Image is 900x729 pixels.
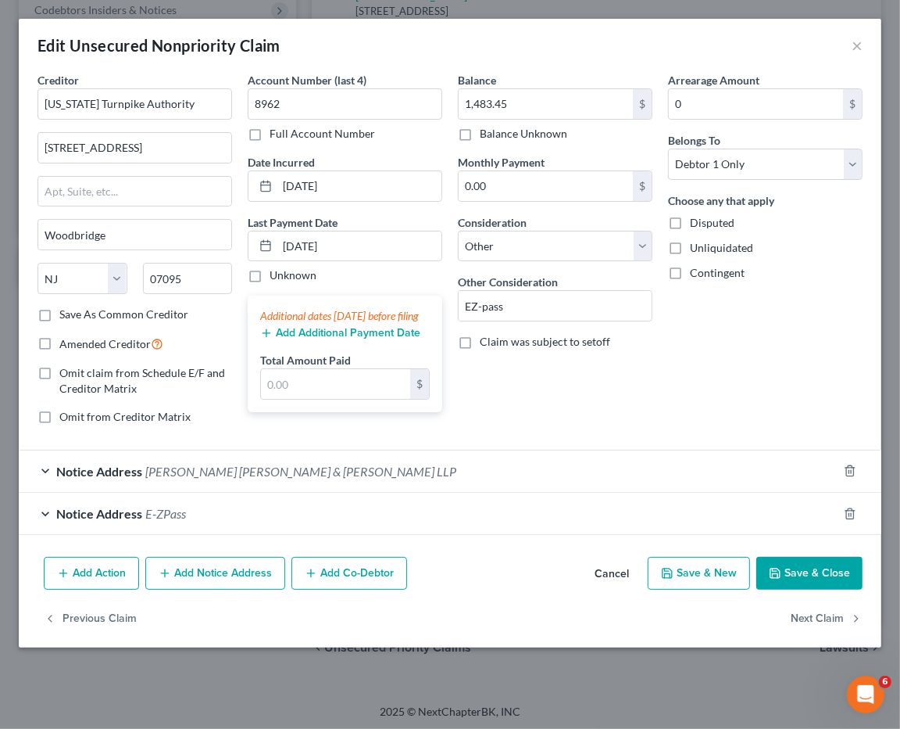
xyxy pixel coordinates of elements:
button: Save & Close [756,557,862,590]
label: Account Number (last 4) [248,72,366,88]
input: XXXX [248,88,442,120]
label: Unknown [270,268,316,283]
button: Add Notice Address [145,557,285,590]
button: Save & New [648,557,750,590]
span: Notice Address [56,464,142,479]
input: 0.00 [459,89,633,119]
div: Additional dates [DATE] before filing [260,308,430,324]
div: $ [633,89,652,119]
div: Edit Unsecured Nonpriority Claim [37,34,280,56]
span: Omit claim from Schedule E/F and Creditor Matrix [59,366,225,395]
input: MM/DD/YYYY [277,232,441,261]
span: Amended Creditor [59,337,151,350]
input: Search creditor by name... [37,88,232,120]
label: Monthly Payment [458,154,545,171]
label: Total Amount Paid [260,352,351,368]
label: Choose any that apply [668,192,774,209]
span: 6 [879,676,891,688]
label: Arrearage Amount [668,72,759,88]
label: Date Incurred [248,154,315,171]
input: Apt, Suite, etc... [38,177,231,206]
div: $ [633,171,652,201]
span: Disputed [690,216,734,229]
label: Last Payment Date [248,214,337,231]
button: Add Additional Payment Date [260,327,420,339]
input: Enter city... [38,220,231,250]
label: Other Consideration [458,274,558,290]
span: Claim was subject to setoff [480,335,610,348]
input: Enter zip... [143,263,233,294]
div: $ [410,369,429,399]
span: Belongs To [668,134,720,147]
input: 0.00 [459,171,633,201]
label: Consideration [458,214,527,231]
input: Specify... [459,291,652,321]
button: Add Action [44,557,139,590]
div: $ [843,89,862,119]
span: E-ZPass [145,506,186,521]
button: Next Claim [791,602,862,635]
span: Omit from Creditor Matrix [59,410,191,423]
input: MM/DD/YYYY [277,171,441,201]
input: 0.00 [669,89,843,119]
label: Balance Unknown [480,126,567,142]
button: Cancel [582,558,641,590]
label: Balance [458,72,496,88]
input: Enter address... [38,133,231,163]
span: Unliquidated [690,241,753,254]
span: Creditor [37,74,79,87]
label: Save As Common Creditor [59,307,188,322]
button: × [852,36,862,55]
input: 0.00 [261,369,410,399]
button: Previous Claim [44,602,137,635]
span: [PERSON_NAME] [PERSON_NAME] & [PERSON_NAME] LLP [145,464,456,479]
span: Contingent [690,266,745,279]
label: Full Account Number [270,126,375,142]
span: Notice Address [56,506,142,521]
iframe: Intercom live chat [847,676,884,713]
button: Add Co-Debtor [291,557,407,590]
